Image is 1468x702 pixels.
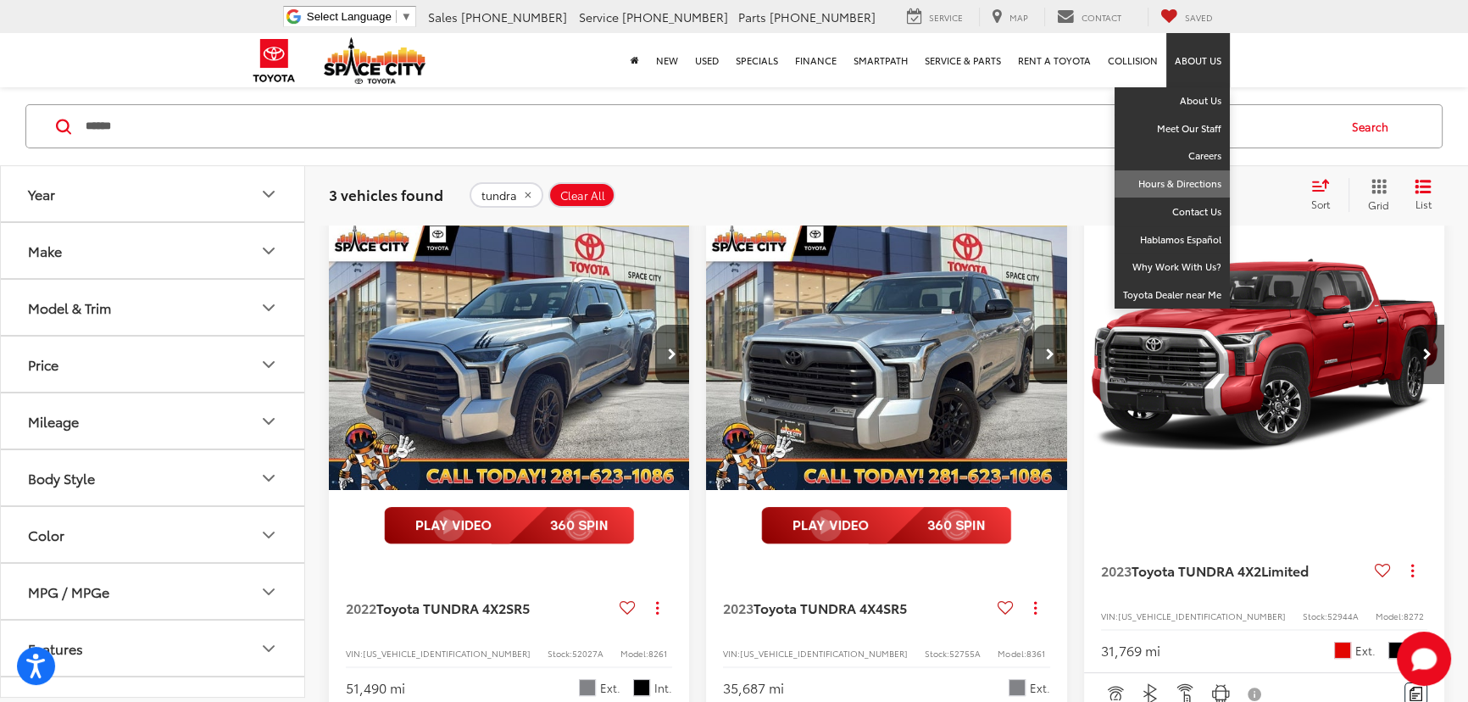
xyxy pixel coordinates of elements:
button: Next image [655,325,689,384]
a: Why Work With Us? [1115,253,1230,281]
a: 2022 Toyota TUNDRA 4X2 SR52022 Toyota TUNDRA 4X2 SR52022 Toyota TUNDRA 4X2 SR52022 Toyota TUNDRA ... [328,219,691,490]
button: PricePrice [1,337,306,393]
span: 2023 [723,598,753,617]
span: Silver Me. [1009,679,1026,696]
button: Actions [1398,555,1427,585]
img: 2023 Toyota TUNDRA 4X2 Limited [1083,219,1446,491]
span: List [1415,197,1432,211]
span: Map [1009,11,1028,24]
button: MakeMake [1,224,306,279]
span: Clear All [560,188,605,202]
a: New [648,33,687,87]
img: Comments [1410,687,1423,701]
span: Service [929,11,963,24]
img: 2022 Toyota TUNDRA 4X2 SR5 [328,219,691,491]
span: Supersonic Red [1334,642,1351,659]
a: SmartPath [845,33,916,87]
a: 2023Toyota TUNDRA 4X2Limited [1101,561,1368,580]
div: 31,769 mi [1101,641,1160,660]
span: dropdown dots [1034,601,1037,615]
span: VIN: [723,647,740,660]
span: Select Language [307,10,392,23]
a: Map [979,8,1041,26]
button: ColorColor [1,508,306,563]
div: Make [259,241,279,261]
button: List View [1402,178,1444,212]
span: Celestial Silver [579,679,596,696]
div: Body Style [259,468,279,488]
button: Next image [1410,325,1444,384]
span: [US_VEHICLE_IDENTIFICATION_NUMBER] [363,647,531,660]
span: 2023 [1101,560,1132,580]
button: Next image [1033,325,1067,384]
img: Space City Toyota [324,37,425,84]
a: Meet Our Staff [1115,115,1230,143]
span: [US_VEHICLE_IDENTIFICATION_NUMBER] [740,647,908,660]
span: Limited [1261,560,1309,580]
button: remove tundra [470,182,543,208]
span: 8261 [648,647,667,660]
span: Stock: [925,647,949,660]
a: About Us [1166,33,1230,87]
div: Color [28,527,64,543]
a: Used [687,33,727,87]
div: Features [28,641,83,657]
span: [PHONE_NUMBER] [461,8,567,25]
div: Mileage [259,411,279,432]
span: dropdown dots [1411,564,1414,577]
a: Select Language​ [307,10,412,23]
button: Model & TrimModel & Trim [1,281,306,336]
div: Body Style [28,471,95,487]
span: [US_VEHICLE_IDENTIFICATION_NUMBER] [1118,610,1286,622]
span: ​ [396,10,397,23]
span: Grid [1368,198,1389,212]
a: 2023Toyota TUNDRA 4X4SR5 [723,599,990,617]
a: Collision [1099,33,1166,87]
span: Stock: [548,647,572,660]
a: 2022Toyota TUNDRA 4X2SR5 [346,599,613,617]
div: Mileage [28,414,79,430]
div: 35,687 mi [723,678,784,698]
button: Actions [1020,593,1050,622]
button: Grid View [1348,178,1402,212]
span: Ext. [1355,643,1376,659]
div: Price [259,354,279,375]
div: Model & Trim [259,298,279,318]
div: Make [28,243,62,259]
span: Model: [620,647,648,660]
div: 2023 Toyota TUNDRA 4X4 SR5 0 [705,219,1068,490]
a: 2023 Toyota TUNDRA 4X2 Limited2023 Toyota TUNDRA 4X2 Limited2023 Toyota TUNDRA 4X2 Limited2023 To... [1083,219,1446,490]
div: Model & Trim [28,300,111,316]
div: Price [28,357,58,373]
span: SR5 [506,598,530,617]
a: Toyota Dealer near Me [1115,281,1230,309]
form: Search by Make, Model, or Keyword [84,106,1336,147]
span: 52944A [1327,610,1359,622]
button: Clear All [548,182,615,208]
span: ▼ [401,10,412,23]
span: 2022 [346,598,376,617]
span: Ext. [1030,680,1050,696]
span: [PHONE_NUMBER] [622,8,728,25]
button: MileageMileage [1,394,306,449]
span: VIN: [1101,610,1118,622]
span: Sort [1311,197,1330,211]
span: Toyota TUNDRA 4X4 [753,598,883,617]
span: Service [579,8,619,25]
span: SR5 [883,598,907,617]
div: MPG / MPGe [259,582,279,602]
a: Hours & Directions [1115,170,1230,198]
div: 2022 Toyota TUNDRA 4X2 SR5 0 [328,219,691,490]
span: Black [1388,642,1405,659]
span: Stock: [1303,610,1327,622]
span: 52755A [949,647,981,660]
span: Sales [428,8,458,25]
span: dropdown dots [656,601,659,615]
button: Select sort value [1303,178,1348,212]
span: Toyota TUNDRA 4X2 [1132,560,1261,580]
a: Finance [787,33,845,87]
div: Color [259,525,279,545]
a: My Saved Vehicles [1148,8,1226,26]
a: Rent a Toyota [1009,33,1099,87]
span: Ext. [600,680,620,696]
